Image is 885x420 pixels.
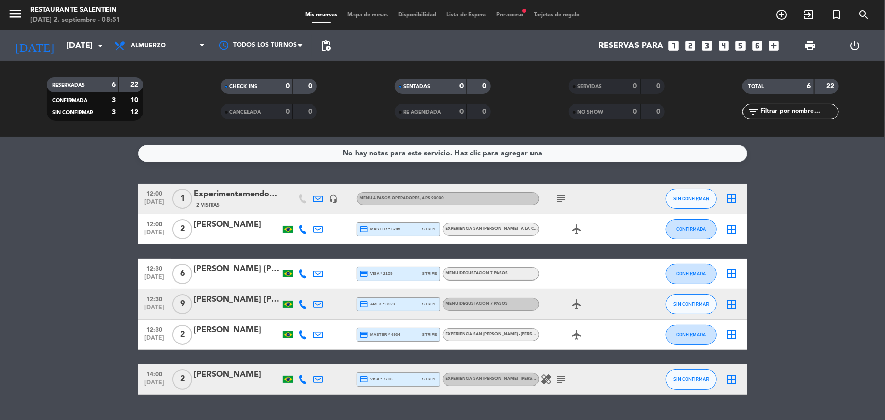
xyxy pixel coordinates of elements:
[94,40,107,52] i: arrow_drop_down
[666,264,717,284] button: CONFIRMADA
[748,106,760,118] i: filter_list
[194,188,280,201] div: Experimentamendozatour
[633,83,638,90] strong: 0
[726,268,738,280] i: border_all
[360,300,395,309] span: amex * 3923
[666,325,717,345] button: CONFIRMADA
[404,84,431,89] span: SENTADAS
[286,108,290,115] strong: 0
[142,218,167,229] span: 12:00
[676,271,706,276] span: CONFIRMADA
[230,84,258,89] span: CHECK INS
[700,39,714,52] i: looks_3
[775,9,788,21] i: add_circle_outline
[194,324,280,337] div: [PERSON_NAME]
[598,41,663,51] span: Reservas para
[446,302,508,306] span: MENU DEGUSTACION 7 PASOS
[142,368,167,379] span: 14:00
[446,271,508,275] span: MENU DEGUSTACION 7 PASOS
[830,9,842,21] i: turned_in_not
[760,106,838,117] input: Filtrar por nombre...
[308,83,314,90] strong: 0
[446,377,580,381] span: EXPERIENCIA SAN [PERSON_NAME] - [PERSON_NAME] SALENTEIN
[8,34,61,57] i: [DATE]
[482,83,488,90] strong: 0
[726,373,738,386] i: border_all
[459,108,464,115] strong: 0
[142,229,167,241] span: [DATE]
[726,193,738,205] i: border_all
[803,9,815,21] i: exit_to_app
[633,108,638,115] strong: 0
[541,373,553,386] i: healing
[656,108,662,115] strong: 0
[807,83,811,90] strong: 6
[578,110,604,115] span: NO SHOW
[556,373,568,386] i: subject
[194,293,280,306] div: [PERSON_NAME] [PERSON_NAME]
[8,6,23,25] button: menu
[422,301,437,307] span: stripe
[767,39,781,52] i: add_box
[197,201,220,209] span: 2 Visitas
[53,83,85,88] span: RESERVADAS
[726,223,738,235] i: border_all
[528,12,585,18] span: Tarjetas de regalo
[360,375,393,384] span: visa * 7706
[8,6,23,21] i: menu
[172,264,192,284] span: 6
[194,263,280,276] div: [PERSON_NAME] [PERSON_NAME]
[666,369,717,390] button: SIN CONFIRMAR
[404,110,441,115] span: RE AGENDADA
[131,42,166,49] span: Almuerzo
[142,304,167,316] span: [DATE]
[673,376,709,382] span: SIN CONFIRMAR
[30,15,120,25] div: [DATE] 2. septiembre - 08:51
[751,39,764,52] i: looks_6
[360,330,369,339] i: credit_card
[571,298,583,310] i: airplanemode_active
[230,110,261,115] span: CANCELADA
[172,294,192,314] span: 9
[329,194,338,203] i: headset_mic
[482,108,488,115] strong: 0
[30,5,120,15] div: Restaurante Salentein
[804,40,816,52] span: print
[667,39,680,52] i: looks_one
[360,269,369,278] i: credit_card
[459,83,464,90] strong: 0
[441,12,491,18] span: Lista de Espera
[342,12,393,18] span: Mapa de mesas
[172,189,192,209] span: 1
[826,83,836,90] strong: 22
[673,196,709,201] span: SIN CONFIRMAR
[53,110,93,115] span: SIN CONFIRMAR
[446,332,580,336] span: EXPERIENCIA SAN [PERSON_NAME] - [PERSON_NAME] SALENTEIN
[666,294,717,314] button: SIN CONFIRMAR
[308,108,314,115] strong: 0
[112,81,116,88] strong: 6
[194,218,280,231] div: [PERSON_NAME]
[142,199,167,211] span: [DATE]
[673,301,709,307] span: SIN CONFIRMAR
[172,219,192,239] span: 2
[360,375,369,384] i: credit_card
[571,223,583,235] i: airplanemode_active
[142,187,167,199] span: 12:00
[556,193,568,205] i: subject
[717,39,730,52] i: looks_4
[422,376,437,382] span: stripe
[684,39,697,52] i: looks_two
[130,97,140,104] strong: 10
[343,148,542,159] div: No hay notas para este servicio. Haz clic para agregar una
[142,379,167,391] span: [DATE]
[286,83,290,90] strong: 0
[172,369,192,390] span: 2
[726,298,738,310] i: border_all
[360,330,401,339] span: master * 6934
[734,39,747,52] i: looks_5
[130,109,140,116] strong: 12
[320,40,332,52] span: pending_actions
[142,335,167,346] span: [DATE]
[849,40,861,52] i: power_settings_new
